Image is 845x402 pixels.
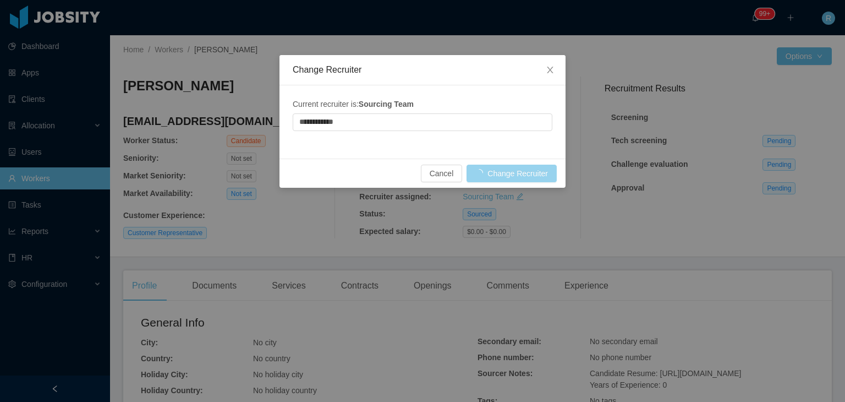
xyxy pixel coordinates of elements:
i: icon: close [546,66,555,74]
span: Current recruiter is: [293,100,414,108]
button: Cancel [421,165,463,182]
strong: Sourcing Team [359,100,414,108]
div: Change Recruiter [293,64,552,76]
button: Close [535,55,566,86]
